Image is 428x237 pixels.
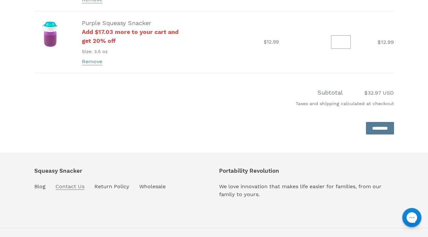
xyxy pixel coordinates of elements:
p: Portability Revolution [219,167,394,174]
a: Remove Purple Squeasy Snacker - 3.5 oz [82,58,102,65]
a: Return Policy [94,183,129,190]
a: Contact Us [55,183,84,190]
p: We love innovation that makes life easier for families, from our family to yours. [219,183,394,198]
span: $12.99 [378,39,394,45]
li: Size: 3.5 oz [82,48,189,55]
a: Wholesale [139,183,166,190]
img: Purple Squeasy Snacker [34,18,66,50]
span: $32.97 USD [345,89,394,97]
a: Blog [34,183,46,190]
ul: Product details [82,46,189,55]
p: Squeasy Snacker [34,167,166,174]
div: Taxes and shipping calculated at checkout [34,97,394,114]
dd: $12.99 [203,38,279,46]
span: Subtotal [317,89,343,96]
a: Purple Squeasy Snacker Add $17.03 more to your cart and get 20% off [82,19,189,45]
span: Add $17.03 more to your cart and get 20% off [82,27,189,45]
